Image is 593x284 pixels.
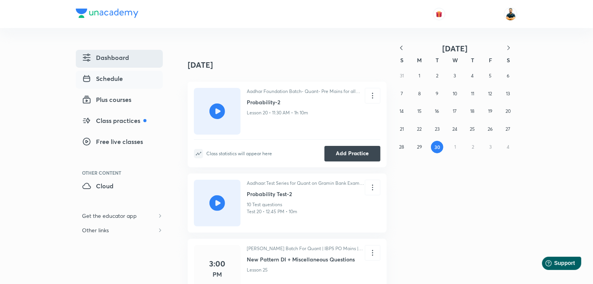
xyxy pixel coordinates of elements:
[436,56,439,64] abbr: Tuesday
[484,123,497,135] button: September 26, 2025
[417,144,422,150] abbr: September 29, 2025
[506,91,510,96] abbr: September 13, 2025
[82,137,143,146] span: Free live classes
[431,123,443,135] button: September 23, 2025
[399,144,404,150] abbr: September 28, 2025
[502,105,514,117] button: September 20, 2025
[419,73,420,79] abbr: September 1, 2025
[247,98,365,106] h6: Probability-2
[433,8,445,20] button: avatar
[436,91,438,96] abbr: September 9, 2025
[247,88,365,95] p: Aadhar Foundation Batch- Quant- Pre Mains for all Bank Exams 2025-26
[488,91,492,96] abbr: September 12, 2025
[213,270,222,279] h5: PM
[489,56,492,64] abbr: Friday
[76,9,138,20] a: Company Logo
[76,178,163,196] a: Cloud
[452,126,457,132] abbr: September 24, 2025
[247,201,297,215] p: 10 Test questions Test 20 • 12:45 PM • 10m
[247,266,268,273] p: Lesson 25
[76,71,163,89] a: Schedule
[502,70,514,82] button: September 6, 2025
[247,245,365,252] p: [PERSON_NAME] Batch For Quant | IBPS PO Mains | Clerk Mains
[449,105,461,117] button: September 17, 2025
[396,105,408,117] button: September 14, 2025
[470,126,475,132] abbr: September 25, 2025
[247,180,365,187] p: Aadhaar:Test Series for Quant on Gramin Bank Exams [DATE]-[DATE]
[454,73,456,79] abbr: September 3, 2025
[247,109,308,116] p: Lesson 20 • 11:30 AM • 1h 10m
[82,95,131,104] span: Plus courses
[82,170,163,175] div: Other Content
[452,56,458,64] abbr: Wednesday
[436,11,443,18] img: avatar
[466,70,479,82] button: September 4, 2025
[413,88,426,100] button: September 8, 2025
[471,73,474,79] abbr: September 4, 2025
[449,70,461,82] button: September 3, 2025
[76,223,115,237] h6: Other links
[431,70,443,82] button: September 2, 2025
[435,126,440,132] abbr: September 23, 2025
[76,9,138,18] img: Company Logo
[82,53,129,62] span: Dashboard
[410,44,500,53] button: [DATE]
[76,50,163,68] a: Dashboard
[443,43,468,54] span: [DATE]
[502,88,514,100] button: September 13, 2025
[466,105,479,117] button: September 18, 2025
[206,151,272,156] div: Class statistics will appear here
[82,74,123,83] span: Schedule
[417,56,422,64] abbr: Monday
[401,91,403,96] abbr: September 7, 2025
[484,88,497,100] button: September 12, 2025
[471,56,474,64] abbr: Thursday
[471,91,474,96] abbr: September 11, 2025
[488,108,492,114] abbr: September 19, 2025
[506,126,510,132] abbr: September 27, 2025
[188,53,387,77] h4: [DATE]
[413,105,426,117] button: September 15, 2025
[507,73,509,79] abbr: September 6, 2025
[453,108,457,114] abbr: September 17, 2025
[400,126,404,132] abbr: September 21, 2025
[449,123,461,135] button: September 24, 2025
[524,254,584,275] iframe: Help widget launcher
[194,149,203,158] img: statistics-icon
[489,73,492,79] abbr: September 5, 2025
[431,141,443,153] button: September 30, 2025
[466,123,479,135] button: September 25, 2025
[247,255,365,263] h6: New Pattern DI + Miscellaneous Questions
[413,123,426,135] button: September 22, 2025
[435,108,439,114] abbr: September 16, 2025
[449,88,461,100] button: September 10, 2025
[247,190,365,198] h6: Probability Test-2
[484,105,497,117] button: September 19, 2025
[396,141,408,153] button: September 28, 2025
[209,258,225,270] h4: 3:00
[399,108,404,114] abbr: September 14, 2025
[471,108,475,114] abbr: September 18, 2025
[453,91,457,96] abbr: September 10, 2025
[466,88,479,100] button: September 11, 2025
[506,108,511,114] abbr: September 20, 2025
[418,91,421,96] abbr: September 8, 2025
[400,56,403,64] abbr: Sunday
[436,73,438,79] abbr: September 2, 2025
[484,70,497,82] button: September 5, 2025
[434,144,440,150] abbr: September 30, 2025
[413,141,426,153] button: September 29, 2025
[431,105,443,117] button: September 16, 2025
[488,126,493,132] abbr: September 26, 2025
[502,123,514,135] button: September 27, 2025
[76,134,163,152] a: Free live classes
[396,123,408,135] button: September 21, 2025
[396,88,408,100] button: September 7, 2025
[507,56,510,64] abbr: Saturday
[82,116,147,125] span: Class practices
[76,113,163,131] a: Class practices
[324,146,380,161] button: Add Practice
[504,7,517,21] img: Sumit Kumar Verma
[431,88,443,100] button: September 9, 2025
